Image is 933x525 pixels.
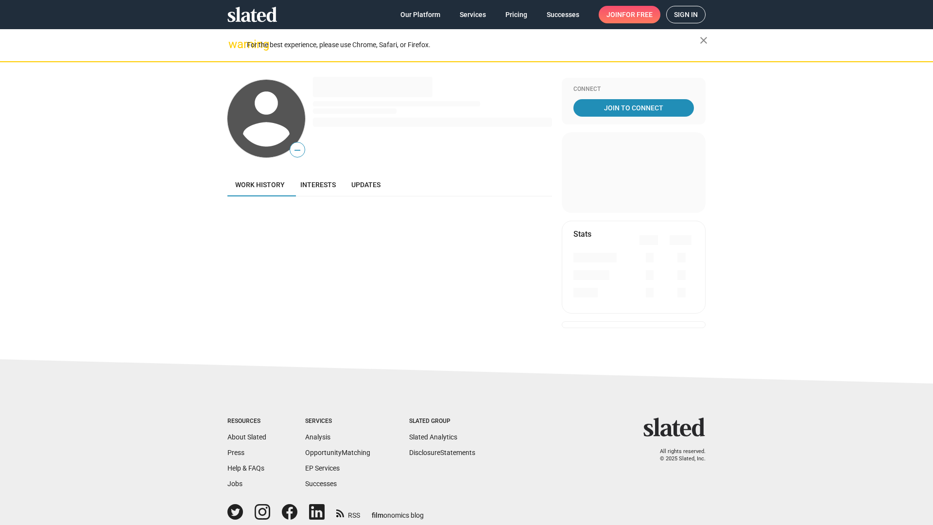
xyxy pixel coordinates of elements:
a: Slated Analytics [409,433,457,441]
a: Join To Connect [573,99,694,117]
span: Work history [235,181,285,189]
mat-card-title: Stats [573,229,591,239]
a: Successes [305,480,337,488]
span: Sign in [674,6,698,23]
mat-icon: warning [228,38,240,50]
a: Analysis [305,433,330,441]
a: RSS [336,505,360,520]
a: Sign in [666,6,706,23]
div: Services [305,418,370,425]
a: Press [227,449,244,456]
a: About Slated [227,433,266,441]
a: filmonomics blog [372,503,424,520]
a: OpportunityMatching [305,449,370,456]
span: Interests [300,181,336,189]
mat-icon: close [698,35,709,46]
a: DisclosureStatements [409,449,475,456]
a: Successes [539,6,587,23]
div: Slated Group [409,418,475,425]
span: Services [460,6,486,23]
span: film [372,511,383,519]
a: Help & FAQs [227,464,264,472]
a: Services [452,6,494,23]
div: Resources [227,418,266,425]
a: Work history [227,173,293,196]
div: Connect [573,86,694,93]
span: Our Platform [400,6,440,23]
div: For the best experience, please use Chrome, Safari, or Firefox. [247,38,700,52]
a: EP Services [305,464,340,472]
span: Updates [351,181,380,189]
span: Join [606,6,653,23]
a: Our Platform [393,6,448,23]
a: Joinfor free [599,6,660,23]
p: All rights reserved. © 2025 Slated, Inc. [650,448,706,462]
a: Interests [293,173,344,196]
span: Pricing [505,6,527,23]
span: Successes [547,6,579,23]
span: — [290,144,305,157]
span: Join To Connect [575,99,692,117]
span: for free [622,6,653,23]
a: Jobs [227,480,242,488]
a: Pricing [498,6,535,23]
a: Updates [344,173,388,196]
